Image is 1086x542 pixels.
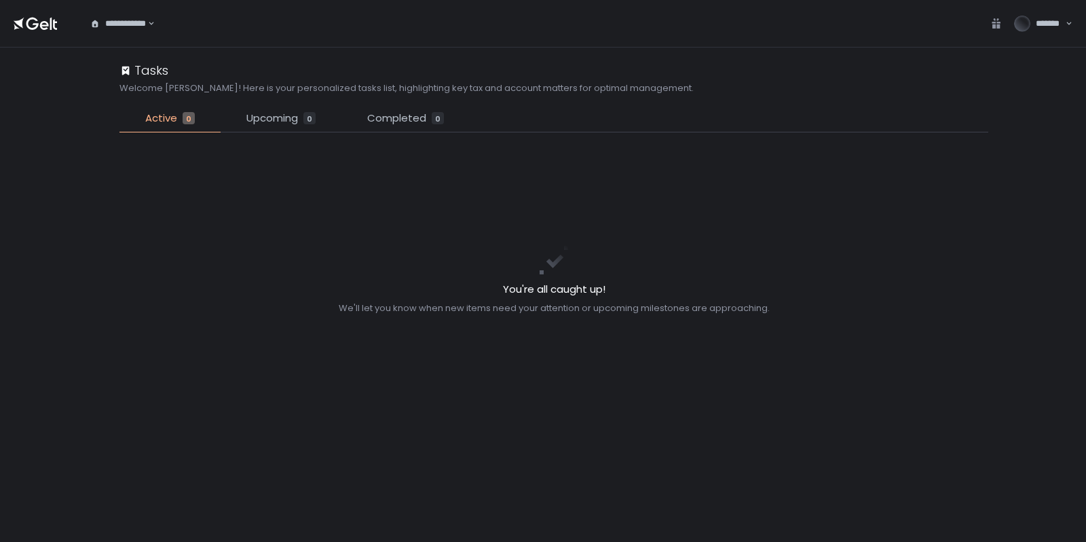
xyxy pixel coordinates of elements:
[246,111,298,126] span: Upcoming
[432,112,444,124] div: 0
[81,10,155,38] div: Search for option
[146,17,147,31] input: Search for option
[119,61,168,79] div: Tasks
[339,302,770,314] div: We'll let you know when new items need your attention or upcoming milestones are approaching.
[119,82,694,94] h2: Welcome [PERSON_NAME]! Here is your personalized tasks list, highlighting key tax and account mat...
[145,111,177,126] span: Active
[303,112,316,124] div: 0
[339,282,770,297] h2: You're all caught up!
[183,112,195,124] div: 0
[367,111,426,126] span: Completed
